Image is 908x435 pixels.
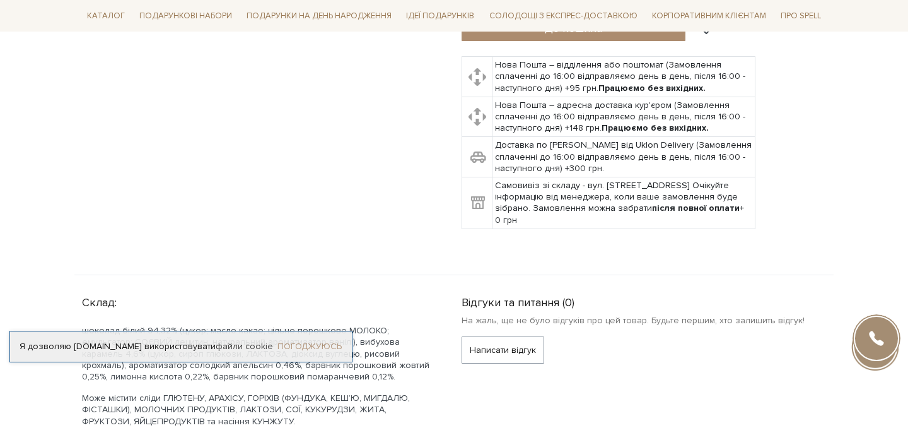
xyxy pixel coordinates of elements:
td: Доставка по [PERSON_NAME] від Uklon Delivery (Замовлення сплаченні до 16:00 відправляємо день в д... [492,137,755,177]
p: Може містити сліди ГЛЮТЕНУ, АРАХІСУ, ГОРІХІВ (ФУНДУКА, КЕШ’Ю, МИГДАЛЮ, ФІСТАШКИ), МОЛОЧНИХ ПРОДУК... [82,393,431,427]
a: Корпоративним клієнтам [647,5,771,27]
b: після повної оплати [652,203,740,213]
span: До кошика [545,21,602,35]
span: Подарунки на День народження [242,6,397,26]
div: Я дозволяю [DOMAIN_NAME] використовувати [10,341,352,352]
span: Ідеї подарунків [401,6,479,26]
div: Склад: [82,290,431,310]
td: Нова Пошта – адресна доставка кур'єром (Замовлення сплаченні до 16:00 відправляємо день в день, п... [492,97,755,137]
a: Солодощі з експрес-доставкою [484,5,643,27]
td: Нова Пошта – відділення або поштомат (Замовлення сплаченні до 16:00 відправляємо день в день, піс... [492,57,755,97]
b: Працюємо без вихідних. [602,122,709,133]
span: Каталог [82,6,130,26]
a: Погоджуюсь [277,341,342,352]
span: Подарункові набори [134,6,237,26]
p: шоколад білий 94,32% (цукор; масло какао; цільне порошкове МОЛОКО; емульгатор: СОЄВИЙ лецитин; на... [82,325,431,383]
td: Самовивіз зі складу - вул. [STREET_ADDRESS] Очікуйте інформацію від менеджера, коли ваше замовлен... [492,177,755,229]
a: файли cookie [216,341,273,352]
b: Працюємо без вихідних. [598,83,706,93]
span: Написати відгук [470,337,536,363]
button: Написати відгук [462,337,544,364]
p: На жаль, ще не було відгуків про цей товар. Будьте першим, хто залишить відгук! [462,315,826,326]
div: Відгуки та питання (0) [462,290,826,310]
span: Про Spell [776,6,826,26]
